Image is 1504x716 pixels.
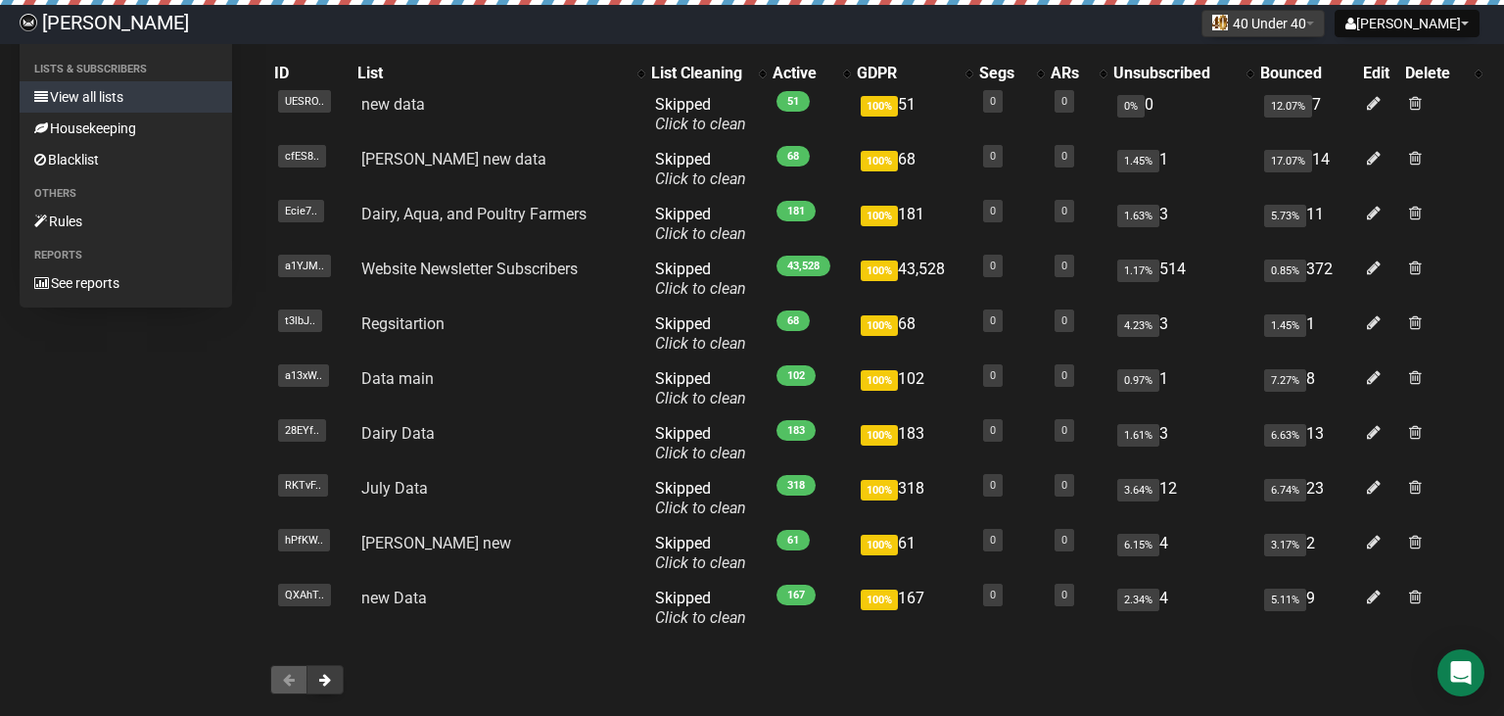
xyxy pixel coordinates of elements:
[769,60,854,87] th: Active: No sort applied, activate to apply an ascending sort
[861,480,898,501] span: 100%
[773,64,834,83] div: Active
[853,471,974,526] td: 318
[655,260,746,298] span: Skipped
[776,201,816,221] span: 181
[274,64,350,83] div: ID
[1061,369,1067,382] a: 0
[1061,150,1067,163] a: 0
[1264,150,1312,172] span: 17.07%
[1117,369,1159,392] span: 0.97%
[990,534,996,547] a: 0
[990,95,996,108] a: 0
[361,369,434,388] a: Data main
[1061,260,1067,272] a: 0
[278,310,322,332] span: t3lbJ..
[361,314,445,333] a: Regsitartion
[1335,10,1480,37] button: [PERSON_NAME]
[353,60,647,87] th: List: No sort applied, activate to apply an ascending sort
[1109,581,1256,636] td: 4
[861,96,898,117] span: 100%
[1256,416,1359,471] td: 13
[1109,307,1256,361] td: 3
[990,424,996,437] a: 0
[655,424,746,462] span: Skipped
[853,142,974,197] td: 68
[861,151,898,171] span: 100%
[990,589,996,601] a: 0
[861,370,898,391] span: 100%
[1260,64,1355,83] div: Bounced
[1109,471,1256,526] td: 12
[278,419,326,442] span: 28EYf..
[1256,581,1359,636] td: 9
[655,479,746,517] span: Skipped
[1405,64,1465,83] div: Delete
[655,205,746,243] span: Skipped
[278,145,326,167] span: cfES8..
[651,64,749,83] div: List Cleaning
[20,58,232,81] li: Lists & subscribers
[853,252,974,307] td: 43,528
[1109,197,1256,252] td: 3
[655,553,746,572] a: Click to clean
[1117,534,1159,556] span: 6.15%
[853,581,974,636] td: 167
[975,60,1047,87] th: Segs: No sort applied, activate to apply an ascending sort
[655,334,746,353] a: Click to clean
[655,279,746,298] a: Click to clean
[655,314,746,353] span: Skipped
[776,585,816,605] span: 167
[1117,150,1159,172] span: 1.45%
[853,197,974,252] td: 181
[1117,314,1159,337] span: 4.23%
[1061,205,1067,217] a: 0
[655,369,746,407] span: Skipped
[853,526,974,581] td: 61
[1256,307,1359,361] td: 1
[1264,205,1306,227] span: 5.73%
[1401,60,1484,87] th: Delete: No sort applied, activate to apply an ascending sort
[655,169,746,188] a: Click to clean
[655,499,746,517] a: Click to clean
[1117,205,1159,227] span: 1.63%
[655,608,746,627] a: Click to clean
[1256,87,1359,142] td: 7
[776,365,816,386] span: 102
[1264,260,1306,282] span: 0.85%
[861,590,898,610] span: 100%
[1117,260,1159,282] span: 1.17%
[1212,15,1228,30] img: 22.jpeg
[1256,142,1359,197] td: 14
[655,534,746,572] span: Skipped
[655,150,746,188] span: Skipped
[361,95,425,114] a: new data
[1264,479,1306,501] span: 6.74%
[1117,589,1159,611] span: 2.34%
[857,64,955,83] div: GDPR
[20,267,232,299] a: See reports
[990,205,996,217] a: 0
[1109,416,1256,471] td: 3
[1256,60,1359,87] th: Bounced: No sort applied, sorting is disabled
[979,64,1027,83] div: Segs
[861,425,898,446] span: 100%
[20,182,232,206] li: Others
[655,95,746,133] span: Skipped
[1047,60,1110,87] th: ARs: No sort applied, activate to apply an ascending sort
[278,474,328,497] span: RKTvF..
[1109,252,1256,307] td: 514
[278,255,331,277] span: a1YJM..
[655,224,746,243] a: Click to clean
[361,150,546,168] a: [PERSON_NAME] new data
[990,150,996,163] a: 0
[1109,142,1256,197] td: 1
[278,200,324,222] span: Ecie7..
[776,146,810,167] span: 68
[776,530,810,550] span: 61
[20,244,232,267] li: Reports
[361,534,511,552] a: [PERSON_NAME] new
[853,87,974,142] td: 51
[990,369,996,382] a: 0
[776,475,816,496] span: 318
[1256,361,1359,416] td: 8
